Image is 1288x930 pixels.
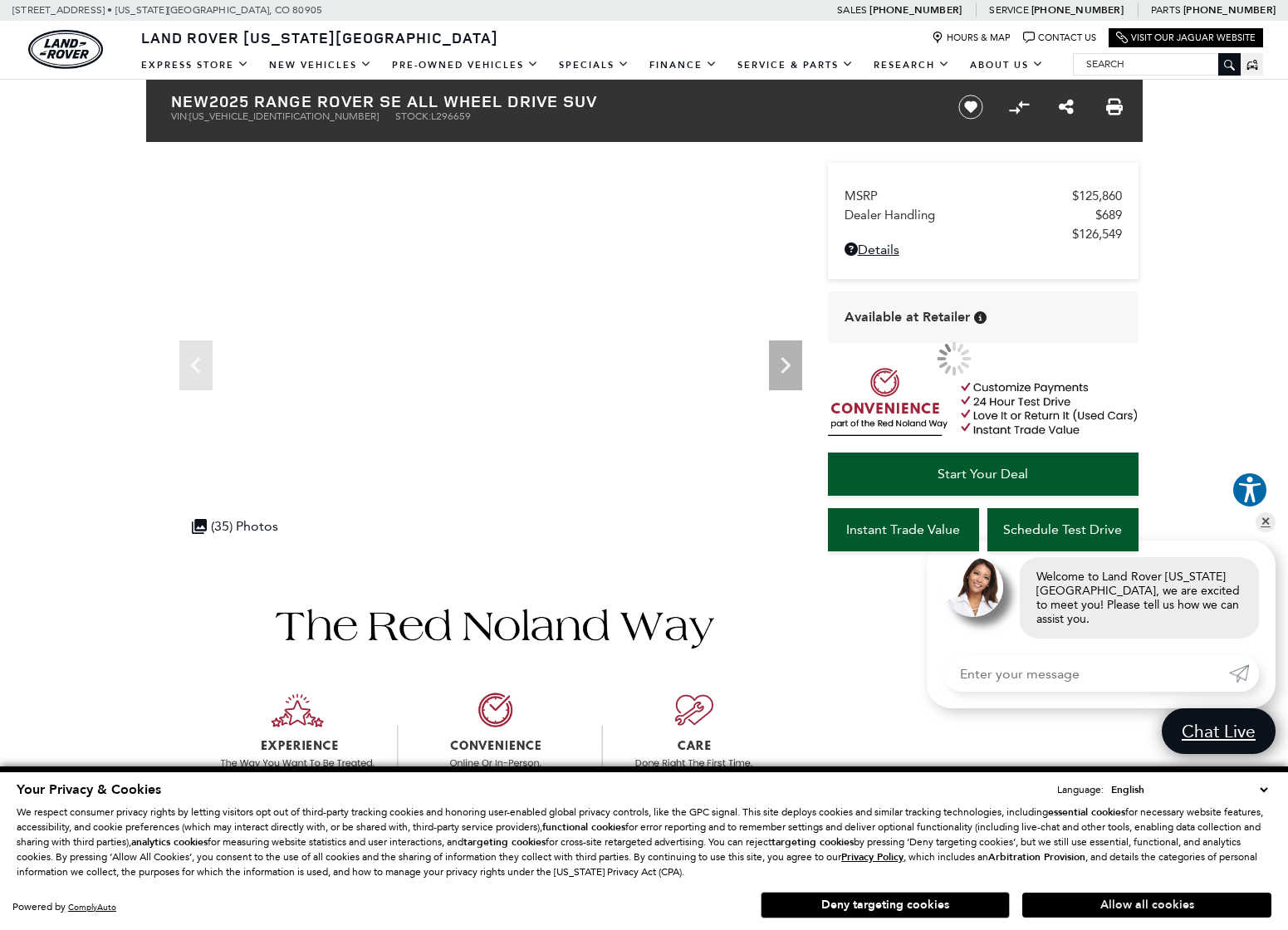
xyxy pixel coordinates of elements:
[761,892,1010,918] button: Deny targeting cookies
[1048,805,1125,819] strong: essential cookies
[17,805,1271,879] p: We respect consumer privacy rights by letting visitors opt out of third-party tracking cookies an...
[12,902,116,913] div: Powered by
[131,835,208,849] strong: analytics cookies
[17,781,161,799] span: Your Privacy & Cookies
[988,850,1085,864] strong: Arbitration Provision
[463,835,546,849] strong: targeting cookies
[1057,785,1104,795] div: Language:
[841,850,904,864] u: Privacy Policy
[542,820,625,834] strong: functional cookies
[771,835,854,849] strong: targeting cookies
[68,902,116,913] a: ComplyAuto
[1022,893,1271,918] button: Allow all cookies
[1107,781,1271,798] select: Language Select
